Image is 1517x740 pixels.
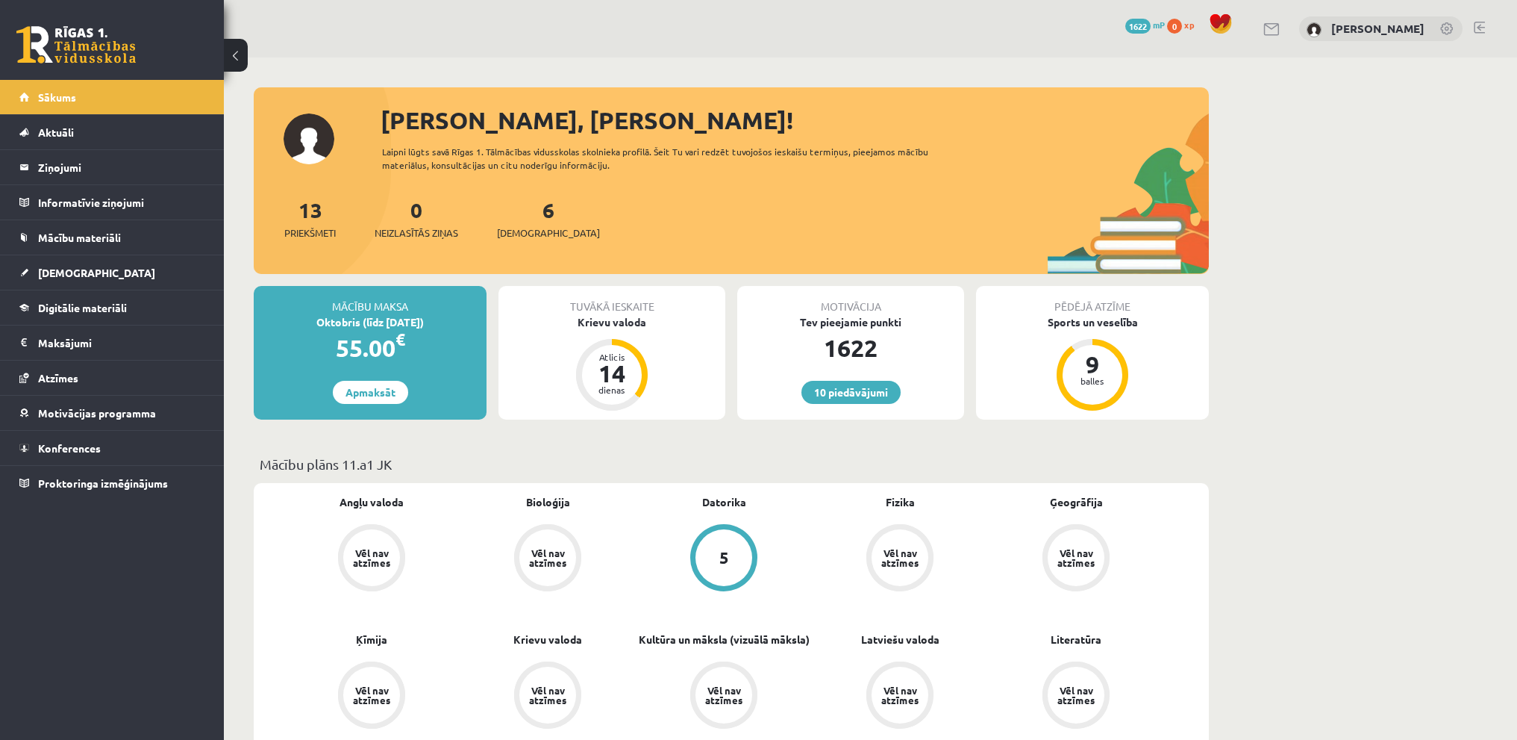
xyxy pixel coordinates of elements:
div: dienas [589,385,634,394]
div: 5 [719,550,729,566]
a: Krievu valoda Atlicis 14 dienas [498,314,725,413]
a: Sākums [19,80,205,114]
a: Maksājumi [19,326,205,360]
a: Konferences [19,431,205,465]
span: Sākums [38,90,76,104]
span: mP [1153,19,1165,31]
div: Laipni lūgts savā Rīgas 1. Tālmācības vidusskolas skolnieka profilā. Šeit Tu vari redzēt tuvojošo... [382,145,955,172]
div: Oktobris (līdz [DATE]) [254,314,487,330]
a: Proktoringa izmēģinājums [19,466,205,500]
div: Sports un veselība [976,314,1209,330]
span: [DEMOGRAPHIC_DATA] [497,226,600,240]
span: € [395,329,405,350]
div: Vēl nav atzīmes [1055,685,1097,705]
legend: Maksājumi [38,326,205,360]
a: Motivācijas programma [19,396,205,430]
div: Pēdējā atzīme [976,286,1209,314]
div: Motivācija [737,286,964,314]
a: 1622 mP [1125,19,1165,31]
a: Angļu valoda [340,494,404,510]
a: 6[DEMOGRAPHIC_DATA] [497,196,600,240]
a: Informatīvie ziņojumi [19,185,205,220]
div: 55.00 [254,330,487,366]
a: 0 xp [1167,19,1201,31]
span: Digitālie materiāli [38,301,127,314]
div: Vēl nav atzīmes [527,548,569,568]
div: Atlicis [589,352,634,361]
div: Vēl nav atzīmes [703,685,745,705]
legend: Ziņojumi [38,150,205,184]
span: 1622 [1125,19,1151,34]
a: 13Priekšmeti [284,196,336,240]
img: Viktorija Bērziņa [1307,22,1321,37]
a: Vēl nav atzīmes [812,524,988,594]
div: Vēl nav atzīmes [879,548,921,568]
a: Apmaksāt [333,381,408,404]
span: 0 [1167,19,1182,34]
div: 9 [1070,352,1115,376]
span: Konferences [38,441,101,455]
a: Aktuāli [19,115,205,149]
div: Vēl nav atzīmes [1055,548,1097,568]
a: 0Neizlasītās ziņas [375,196,458,240]
div: 1622 [737,330,964,366]
a: [PERSON_NAME] [1331,21,1424,36]
a: Atzīmes [19,361,205,395]
span: Proktoringa izmēģinājums [38,476,168,490]
span: Aktuāli [38,125,74,139]
a: Kultūra un māksla (vizuālā māksla) [639,632,810,647]
div: Vēl nav atzīmes [527,685,569,705]
a: Fizika [886,494,915,510]
span: Motivācijas programma [38,406,156,420]
a: Vēl nav atzīmes [812,662,988,732]
a: Rīgas 1. Tālmācības vidusskola [16,26,136,63]
a: Literatūra [1051,632,1101,647]
div: Vēl nav atzīmes [879,685,921,705]
a: Bioloģija [526,494,570,510]
div: Vēl nav atzīmes [351,685,392,705]
div: Vēl nav atzīmes [351,548,392,568]
a: Vēl nav atzīmes [636,662,812,732]
span: [DEMOGRAPHIC_DATA] [38,266,155,279]
div: [PERSON_NAME], [PERSON_NAME]! [381,102,1209,138]
p: Mācību plāns 11.a1 JK [260,454,1203,474]
a: Krievu valoda [513,632,582,647]
a: Vēl nav atzīmes [284,524,460,594]
a: Ziņojumi [19,150,205,184]
a: [DEMOGRAPHIC_DATA] [19,255,205,290]
a: Datorika [702,494,746,510]
span: xp [1184,19,1194,31]
div: Mācību maksa [254,286,487,314]
a: Vēl nav atzīmes [460,524,636,594]
a: 10 piedāvājumi [801,381,901,404]
legend: Informatīvie ziņojumi [38,185,205,220]
span: Mācību materiāli [38,231,121,244]
span: Atzīmes [38,371,78,385]
a: Vēl nav atzīmes [988,524,1164,594]
a: Digitālie materiāli [19,290,205,325]
div: Tev pieejamie punkti [737,314,964,330]
a: Sports un veselība 9 balles [976,314,1209,413]
div: Tuvākā ieskaite [498,286,725,314]
span: Neizlasītās ziņas [375,226,458,240]
div: 14 [589,361,634,385]
span: Priekšmeti [284,226,336,240]
a: Mācību materiāli [19,220,205,255]
div: balles [1070,376,1115,385]
a: Vēl nav atzīmes [284,662,460,732]
a: Ģeogrāfija [1050,494,1103,510]
a: Vēl nav atzīmes [988,662,1164,732]
a: Latviešu valoda [861,632,939,647]
a: Vēl nav atzīmes [460,662,636,732]
a: 5 [636,524,812,594]
a: Ķīmija [356,632,387,647]
div: Krievu valoda [498,314,725,330]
